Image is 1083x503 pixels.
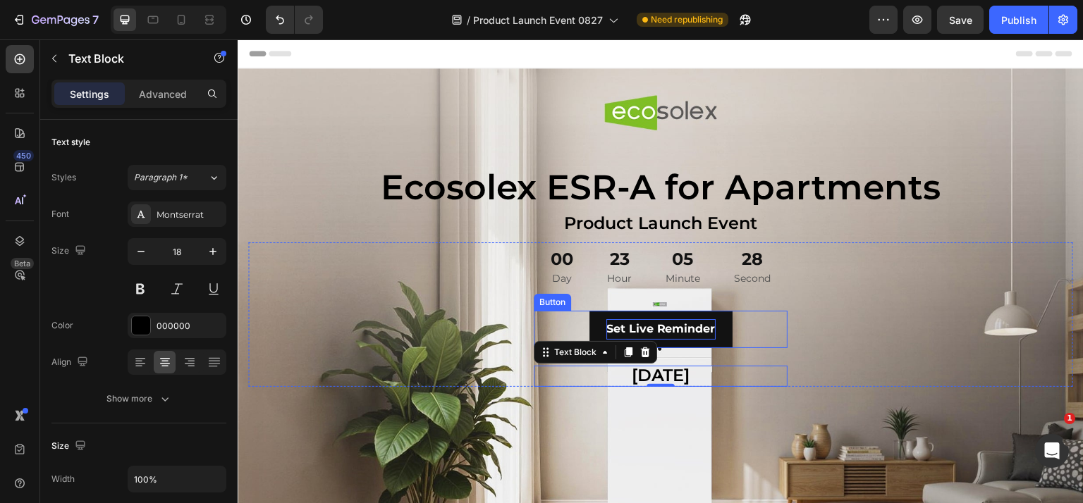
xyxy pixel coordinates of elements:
div: Text Block [314,306,362,319]
div: Align [51,353,91,372]
button: <p><strong>Set Live Reminder</strong></p> [352,271,495,309]
span: Product Launch Event [326,173,520,194]
button: Publish [989,6,1048,34]
div: 23 [369,209,394,230]
div: Color [51,319,73,332]
span: Need republishing [651,13,723,26]
div: Rich Text Editor. Editing area: main [369,280,478,300]
span: Product Launch Event 0827 [473,13,603,27]
span: / [467,13,470,27]
div: Size [51,242,89,261]
div: Publish [1001,13,1036,27]
div: Button [299,256,331,269]
div: Undo/Redo [266,6,323,34]
div: Font [51,208,69,221]
p: Day [313,230,336,248]
p: 7 [92,11,99,28]
iframe: Intercom live chat [1035,434,1069,468]
button: 7 [6,6,105,34]
span: [DATE] [394,325,453,346]
div: Montserrat [157,209,223,221]
p: Advanced [139,87,187,101]
strong: Set Live Reminder [369,282,478,296]
div: Size [51,437,89,456]
p: Second [496,230,533,248]
iframe: Design area [238,39,1083,503]
div: Text style [51,136,90,149]
input: Auto [128,466,226,492]
p: Hour [369,230,394,248]
span: 1 [1064,413,1075,424]
span: Paragraph 1* [134,171,188,184]
div: 28 [496,209,533,230]
p: Minute [428,230,463,248]
div: 000000 [157,320,223,333]
div: 05 [428,209,463,230]
p: Settings [70,87,109,101]
button: Save [937,6,984,34]
span: Save [949,14,972,26]
span: _ [404,49,443,143]
div: Width [51,473,75,485]
button: Show more [51,386,226,411]
div: 00 [313,209,336,230]
div: Beta [11,258,34,269]
div: Styles [51,171,76,184]
span: Ecosolex ESR-A for Apartments [143,127,704,168]
div: 450 [13,150,34,161]
p: Text Block [68,50,188,67]
div: Show more [106,392,172,406]
button: Paragraph 1* [128,165,226,190]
